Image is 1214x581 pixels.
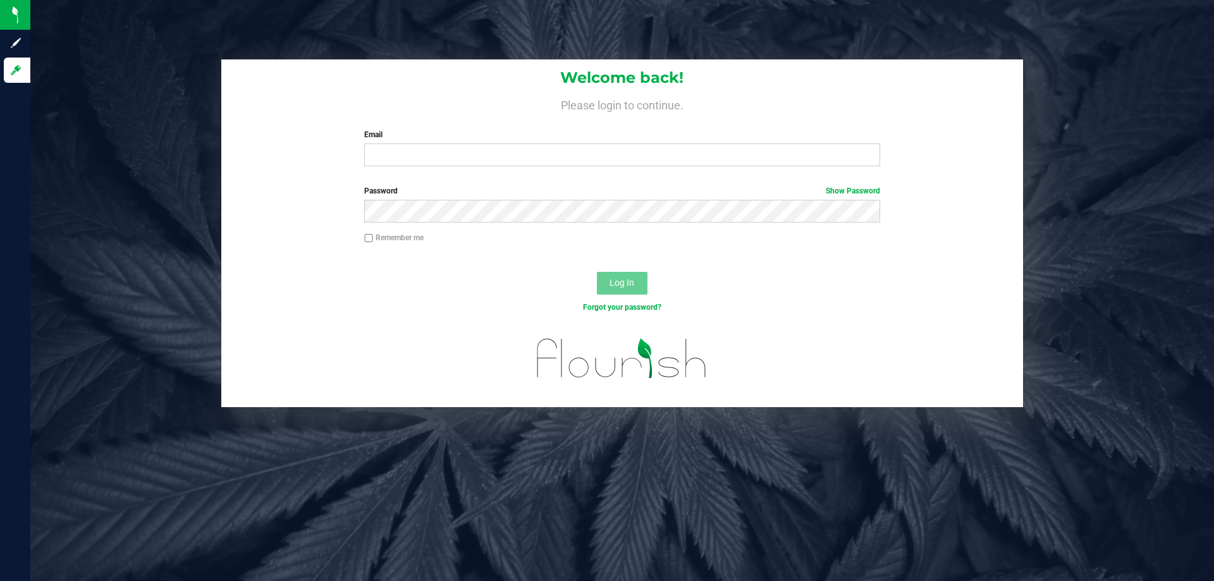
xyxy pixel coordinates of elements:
[364,232,424,243] label: Remember me
[583,303,661,312] a: Forgot your password?
[364,187,398,195] span: Password
[364,129,880,140] label: Email
[597,272,647,295] button: Log In
[221,70,1023,86] h1: Welcome back!
[221,96,1023,111] h4: Please login to continue.
[364,234,373,243] input: Remember me
[610,278,634,288] span: Log In
[826,187,880,195] a: Show Password
[9,37,22,49] inline-svg: Sign up
[9,64,22,76] inline-svg: Log in
[522,326,722,391] img: flourish_logo.svg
